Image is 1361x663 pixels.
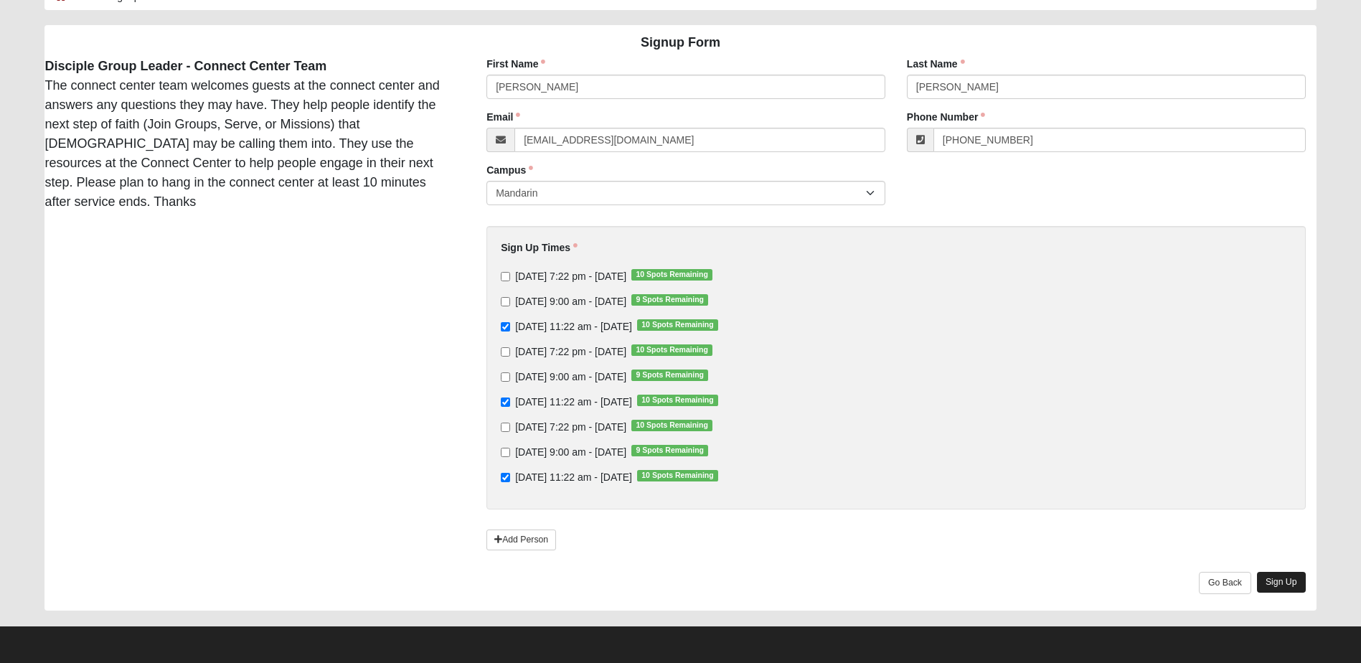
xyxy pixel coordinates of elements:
[44,59,326,73] strong: Disciple Group Leader - Connect Center Team
[907,110,986,124] label: Phone Number
[515,346,626,357] span: [DATE] 7:22 pm - [DATE]
[907,57,965,71] label: Last Name
[1199,572,1251,594] a: Go Back
[515,371,626,382] span: [DATE] 9:00 am - [DATE]
[501,322,510,331] input: [DATE] 11:22 am - [DATE]10 Spots Remaining
[501,272,510,281] input: [DATE] 7:22 pm - [DATE]10 Spots Remaining
[501,448,510,457] input: [DATE] 9:00 am - [DATE]9 Spots Remaining
[631,294,708,306] span: 9 Spots Remaining
[501,423,510,432] input: [DATE] 7:22 pm - [DATE]10 Spots Remaining
[501,297,510,306] input: [DATE] 9:00 am - [DATE]9 Spots Remaining
[631,420,712,431] span: 10 Spots Remaining
[501,240,578,255] label: Sign Up Times
[631,344,712,356] span: 10 Spots Remaining
[34,57,465,212] div: The connect center team welcomes guests at the connect center and answers any questions they may ...
[515,296,626,307] span: [DATE] 9:00 am - [DATE]
[501,473,510,482] input: [DATE] 11:22 am - [DATE]10 Spots Remaining
[631,370,708,381] span: 9 Spots Remaining
[515,396,632,408] span: [DATE] 11:22 am - [DATE]
[515,421,626,433] span: [DATE] 7:22 pm - [DATE]
[637,319,718,331] span: 10 Spots Remaining
[637,395,718,406] span: 10 Spots Remaining
[44,35,1316,51] h4: Signup Form
[486,530,556,550] a: Add Person
[1257,572,1306,593] a: Sign Up
[501,372,510,382] input: [DATE] 9:00 am - [DATE]9 Spots Remaining
[501,398,510,407] input: [DATE] 11:22 am - [DATE]10 Spots Remaining
[515,321,632,332] span: [DATE] 11:22 am - [DATE]
[515,446,626,458] span: [DATE] 9:00 am - [DATE]
[637,470,718,481] span: 10 Spots Remaining
[515,471,632,483] span: [DATE] 11:22 am - [DATE]
[631,269,712,281] span: 10 Spots Remaining
[486,163,533,177] label: Campus
[515,271,626,282] span: [DATE] 7:22 pm - [DATE]
[501,347,510,357] input: [DATE] 7:22 pm - [DATE]10 Spots Remaining
[486,110,520,124] label: Email
[486,57,545,71] label: First Name
[631,445,708,456] span: 9 Spots Remaining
